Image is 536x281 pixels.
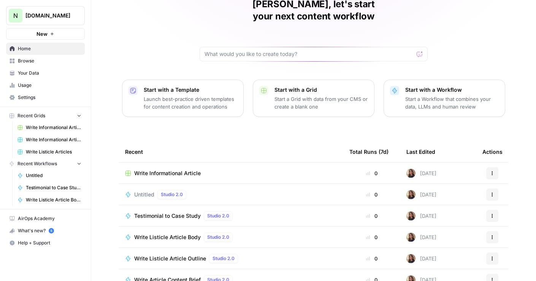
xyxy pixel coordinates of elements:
span: Studio 2.0 [212,255,235,262]
span: Untitled [26,172,81,179]
span: AirOps Academy [18,215,81,222]
div: [DATE] [406,233,436,242]
div: [DATE] [406,254,436,263]
div: Recent [125,141,337,162]
p: Start a Workflow that combines your data, LLMs and human review [405,95,499,110]
button: Recent Grids [6,110,85,121]
a: Write Listicle Article Body [14,194,85,206]
input: What would you like to create today? [205,50,414,58]
span: Write Informational Article [26,124,81,131]
span: New [36,30,48,38]
span: Write Listicle Articles [26,148,81,155]
div: Last Edited [406,141,435,162]
a: Write Informational Article [14,121,85,134]
a: Home [6,43,85,55]
img: 1w79gfes6xrda0ho866102dvq0t8 [406,233,415,242]
div: 0 [349,191,394,198]
p: Start with a Template [144,86,237,94]
a: Write Listicle Article OutlineStudio 2.0 [125,254,337,263]
a: Write Listicle Articles [14,146,85,158]
div: Total Runs (7d) [349,141,389,162]
img: 1w79gfes6xrda0ho866102dvq0t8 [406,211,415,220]
a: Usage [6,79,85,91]
a: Untitled [14,169,85,182]
span: Settings [18,94,81,101]
button: Workspace: North.Cloud [6,6,85,25]
span: Studio 2.0 [207,212,229,219]
button: Help + Support [6,237,85,249]
div: 0 [349,233,394,241]
div: [DATE] [406,190,436,199]
a: Settings [6,91,85,104]
p: Launch best-practice driven templates for content creation and operations [144,95,237,110]
text: 5 [50,229,52,233]
div: 0 [349,169,394,177]
a: Browse [6,55,85,67]
button: What's new? 5 [6,225,85,237]
p: Start with a Grid [274,86,368,94]
div: 0 [349,212,394,220]
span: Write Informational Article [134,169,201,177]
span: Home [18,45,81,52]
img: 1w79gfes6xrda0ho866102dvq0t8 [406,190,415,199]
a: Write Listicle Article BodyStudio 2.0 [125,233,337,242]
a: UntitledStudio 2.0 [125,190,337,199]
button: Start with a WorkflowStart a Workflow that combines your data, LLMs and human review [384,80,505,117]
span: Write Listicle Article Outline [134,255,206,262]
span: N [13,11,18,20]
span: Write Informational Articles [26,136,81,143]
span: [DOMAIN_NAME] [25,12,71,19]
span: Studio 2.0 [207,234,229,241]
div: 0 [349,255,394,262]
span: Studio 2.0 [161,191,183,198]
a: Your Data [6,67,85,79]
span: Recent Workflows [17,160,57,167]
img: 1w79gfes6xrda0ho866102dvq0t8 [406,254,415,263]
span: Browse [18,57,81,64]
img: 1w79gfes6xrda0ho866102dvq0t8 [406,169,415,178]
span: Your Data [18,70,81,77]
a: Testimonial to Case StudyStudio 2.0 [125,211,337,220]
span: Testimonial to Case Study [134,212,201,220]
button: New [6,28,85,40]
button: Start with a TemplateLaunch best-practice driven templates for content creation and operations [122,80,244,117]
p: Start with a Workflow [405,86,499,94]
a: Testimonial to Case Study [14,182,85,194]
button: Start with a GridStart a Grid with data from your CMS or create a blank one [253,80,374,117]
span: Usage [18,82,81,89]
a: Write Informational Article [125,169,337,177]
div: [DATE] [406,169,436,178]
a: AirOps Academy [6,212,85,225]
span: Recent Grids [17,112,45,119]
a: 5 [49,228,54,233]
span: Write Listicle Article Body [26,196,81,203]
span: Write Listicle Article Body [134,233,201,241]
div: Actions [482,141,503,162]
span: Help + Support [18,239,81,246]
div: [DATE] [406,211,436,220]
p: Start a Grid with data from your CMS or create a blank one [274,95,368,110]
span: Untitled [134,191,154,198]
button: Recent Workflows [6,158,85,169]
div: What's new? [6,225,84,236]
span: Testimonial to Case Study [26,184,81,191]
a: Write Informational Articles [14,134,85,146]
